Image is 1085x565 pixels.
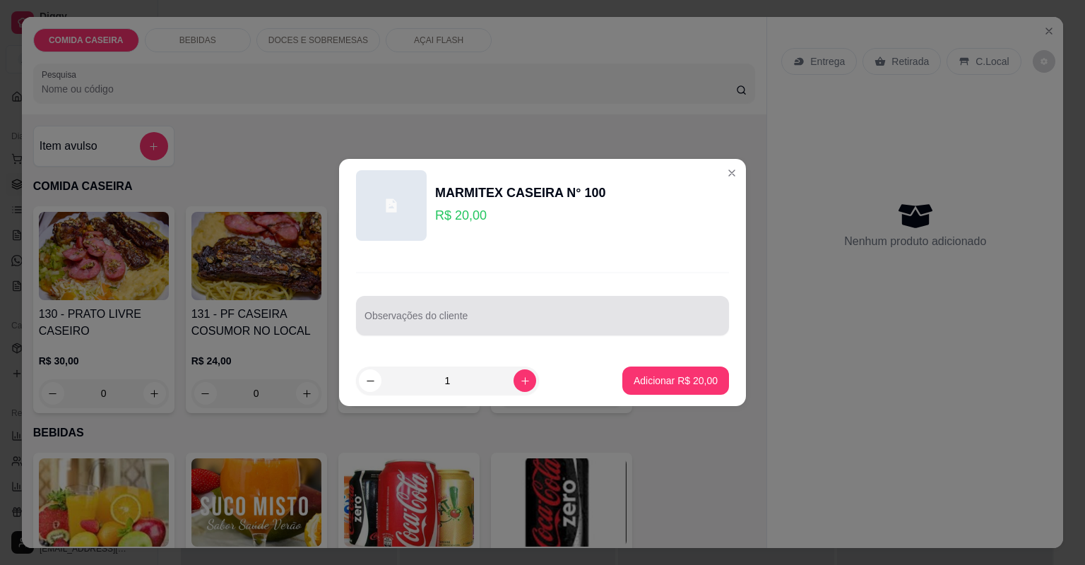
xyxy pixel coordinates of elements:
div: MARMITEX CASEIRA N° 100 [435,183,606,203]
input: Observações do cliente [364,314,721,328]
p: Adicionar R$ 20,00 [634,374,718,388]
button: decrease-product-quantity [359,369,381,392]
p: R$ 20,00 [435,206,606,225]
button: Close [721,162,743,184]
button: increase-product-quantity [514,369,536,392]
button: Adicionar R$ 20,00 [622,367,729,395]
